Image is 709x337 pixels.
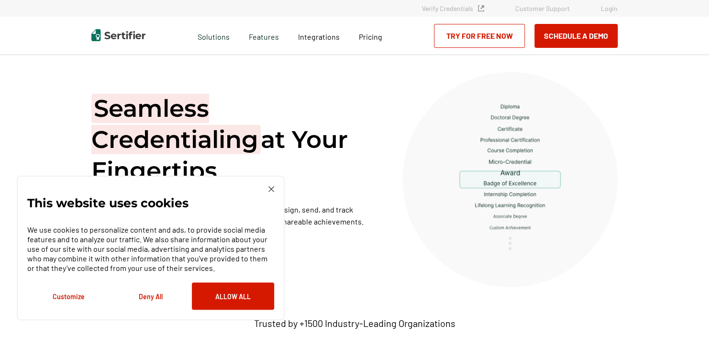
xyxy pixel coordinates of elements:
[249,30,279,42] span: Features
[515,4,570,12] a: Customer Support
[110,282,192,310] button: Deny All
[493,214,527,218] g: Associate Degree
[434,24,525,48] a: Try for Free Now
[478,5,484,11] img: Verified
[27,282,110,310] button: Customize
[91,93,378,186] h1: at Your Fingertips
[27,198,188,208] p: This website uses cookies
[91,29,145,41] img: Sertifier | Digital Credentialing Platform
[91,94,261,154] span: Seamless Credentialing
[192,282,274,310] button: Allow All
[422,4,484,12] a: Verify Credentials
[268,186,274,192] img: Cookie Popup Close
[359,30,382,42] a: Pricing
[298,30,340,42] a: Integrations
[601,4,618,12] a: Login
[359,32,382,41] span: Pricing
[198,30,230,42] span: Solutions
[254,317,455,329] p: Trusted by +1500 Industry-Leading Organizations
[27,225,274,273] p: We use cookies to personalize content and ads, to provide social media features and to analyze ou...
[298,32,340,41] span: Integrations
[534,24,618,48] button: Schedule a Demo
